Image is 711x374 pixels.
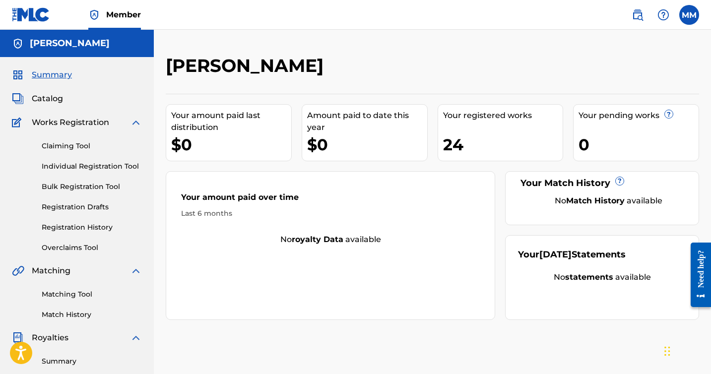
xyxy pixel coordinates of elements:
[42,202,142,212] a: Registration Drafts
[12,69,24,81] img: Summary
[32,332,68,344] span: Royalties
[653,5,673,25] div: Help
[443,133,563,156] div: 24
[42,222,142,233] a: Registration History
[42,182,142,192] a: Bulk Registration Tool
[181,191,480,208] div: Your amount paid over time
[130,332,142,344] img: expand
[12,332,24,344] img: Royalties
[292,235,343,244] strong: royalty data
[661,326,711,374] iframe: Chat Widget
[30,38,110,49] h5: Rainer Millar Blanchaer
[88,9,100,21] img: Top Rightsholder
[679,5,699,25] div: User Menu
[579,110,699,122] div: Your pending works
[664,336,670,366] div: Drag
[530,195,686,207] div: No available
[632,9,644,21] img: search
[579,133,699,156] div: 0
[12,93,63,105] a: CatalogCatalog
[307,110,427,133] div: Amount paid to date this year
[443,110,563,122] div: Your registered works
[616,177,624,185] span: ?
[130,265,142,277] img: expand
[518,271,686,283] div: No available
[665,110,673,118] span: ?
[42,310,142,320] a: Match History
[181,208,480,219] div: Last 6 months
[565,272,613,282] strong: statements
[32,117,109,128] span: Works Registration
[683,235,711,315] iframe: Resource Center
[12,7,50,22] img: MLC Logo
[518,248,626,261] div: Your Statements
[171,133,291,156] div: $0
[566,196,625,205] strong: Match History
[130,117,142,128] img: expand
[42,289,142,300] a: Matching Tool
[42,161,142,172] a: Individual Registration Tool
[42,141,142,151] a: Claiming Tool
[307,133,427,156] div: $0
[166,55,328,77] h2: [PERSON_NAME]
[657,9,669,21] img: help
[12,93,24,105] img: Catalog
[106,9,141,20] span: Member
[42,243,142,253] a: Overclaims Tool
[628,5,647,25] a: Public Search
[171,110,291,133] div: Your amount paid last distribution
[539,249,572,260] span: [DATE]
[12,265,24,277] img: Matching
[166,234,495,246] div: No available
[518,177,686,190] div: Your Match History
[32,93,63,105] span: Catalog
[32,69,72,81] span: Summary
[12,69,72,81] a: SummarySummary
[32,265,70,277] span: Matching
[12,38,24,50] img: Accounts
[42,356,142,367] a: Summary
[12,117,25,128] img: Works Registration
